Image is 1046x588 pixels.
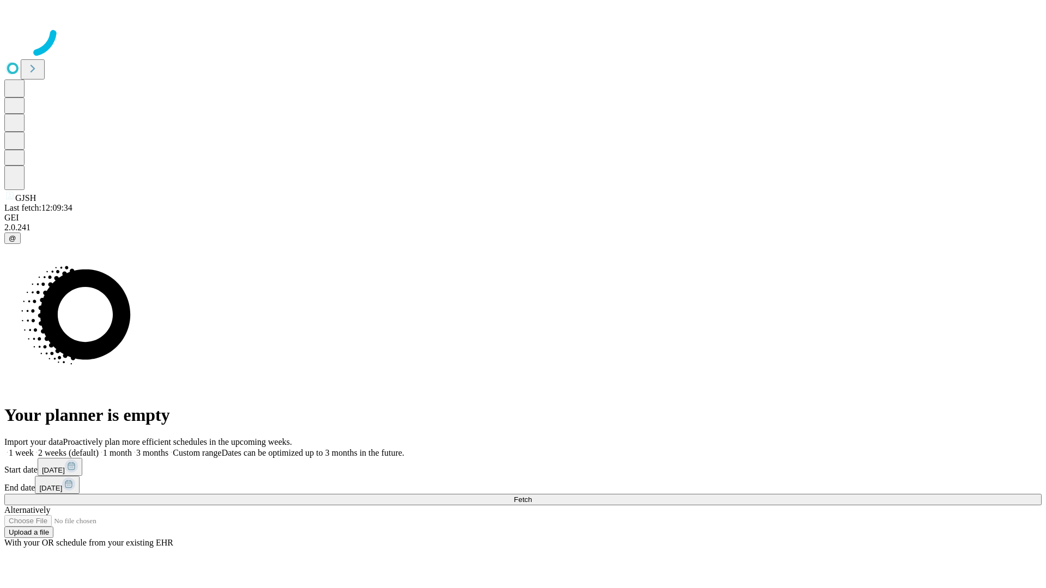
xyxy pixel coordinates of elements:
[173,448,221,457] span: Custom range
[38,458,82,476] button: [DATE]
[4,458,1042,476] div: Start date
[4,203,72,212] span: Last fetch: 12:09:34
[4,494,1042,505] button: Fetch
[15,193,36,203] span: GJSH
[39,484,62,492] span: [DATE]
[4,476,1042,494] div: End date
[4,437,63,446] span: Import your data
[514,495,532,504] span: Fetch
[4,213,1042,223] div: GEI
[103,448,132,457] span: 1 month
[63,437,292,446] span: Proactively plan more efficient schedules in the upcoming weeks.
[35,476,80,494] button: [DATE]
[38,448,99,457] span: 2 weeks (default)
[4,232,21,244] button: @
[4,526,53,538] button: Upload a file
[4,538,173,547] span: With your OR schedule from your existing EHR
[9,448,34,457] span: 1 week
[136,448,168,457] span: 3 months
[42,466,65,474] span: [DATE]
[222,448,404,457] span: Dates can be optimized up to 3 months in the future.
[4,223,1042,232] div: 2.0.241
[4,505,50,514] span: Alternatively
[9,234,16,242] span: @
[4,405,1042,425] h1: Your planner is empty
